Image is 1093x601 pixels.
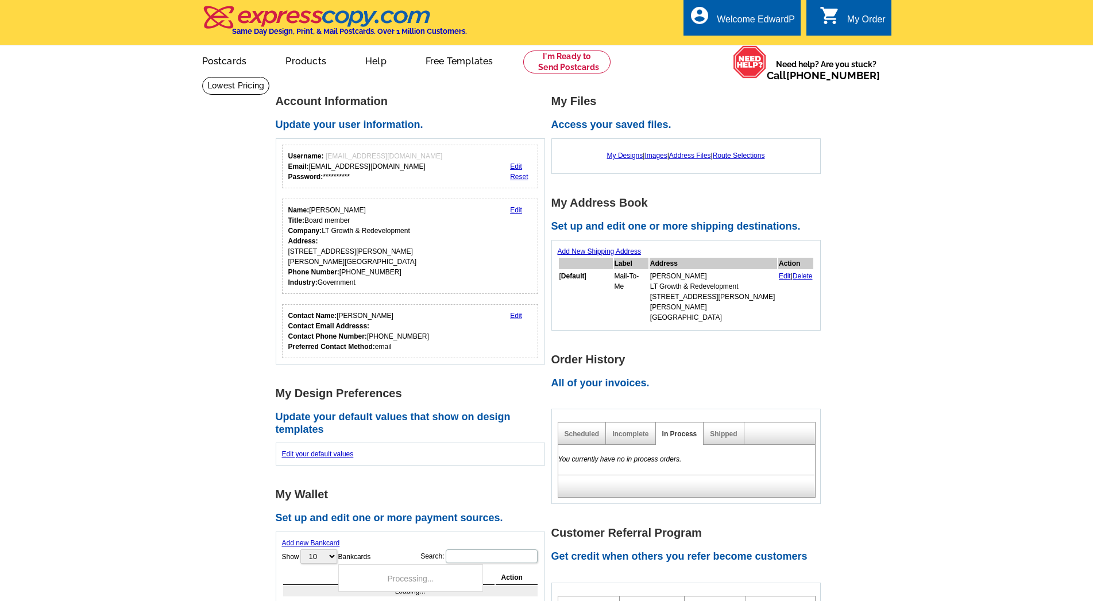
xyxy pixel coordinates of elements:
div: [PERSON_NAME] Board member LT Growth & Redevelopment [STREET_ADDRESS][PERSON_NAME] [PERSON_NAME][... [288,205,417,288]
h2: Access your saved files. [551,119,827,131]
strong: Contact Name: [288,312,337,320]
strong: Contact Email Addresss: [288,322,370,330]
a: [PHONE_NUMBER] [786,69,880,82]
a: Images [644,152,667,160]
a: Shipped [710,430,737,438]
img: help [733,45,767,79]
i: account_circle [689,5,710,26]
div: My Order [847,14,886,30]
h1: My Files [551,95,827,107]
div: Your login information. [282,145,539,188]
div: [PERSON_NAME] [PHONE_NUMBER] email [288,311,429,352]
a: Edit [779,272,791,280]
td: Loading... [283,586,538,596]
span: Call [767,69,880,82]
th: Label [614,258,648,269]
h2: Set up and edit one or more payment sources. [276,512,551,525]
h1: My Address Book [551,197,827,209]
div: Who should we contact regarding order issues? [282,304,539,358]
a: Reset [510,173,528,181]
a: Scheduled [565,430,600,438]
h2: Update your user information. [276,119,551,131]
strong: Password: [288,173,323,181]
td: [ ] [559,270,613,323]
td: | [778,270,813,323]
h1: Customer Referral Program [551,527,827,539]
a: Same Day Design, Print, & Mail Postcards. Over 1 Million Customers. [202,14,467,36]
a: Add new Bankcard [282,539,340,547]
strong: Title: [288,216,304,224]
label: Show Bankcards [282,548,371,565]
h1: My Wallet [276,488,551,501]
b: Default [561,272,585,280]
h2: Update your default values that show on design templates [276,411,551,436]
a: Help [347,46,405,73]
a: Delete [793,272,813,280]
a: Address Files [669,152,711,160]
a: My Designs [607,152,643,160]
a: Edit your default values [282,450,354,458]
strong: Phone Number: [288,268,339,276]
div: Processing... [338,564,483,592]
label: Search: [420,548,538,564]
a: Route Selections [713,152,765,160]
h2: All of your invoices. [551,377,827,390]
h2: Set up and edit one or more shipping destinations. [551,220,827,233]
th: Address [650,258,777,269]
strong: Email: [288,162,309,170]
a: Incomplete [612,430,648,438]
div: Your personal details. [282,199,539,294]
a: Free Templates [407,46,512,73]
h1: Account Information [276,95,551,107]
a: In Process [662,430,697,438]
strong: Address: [288,237,318,245]
h1: Order History [551,354,827,366]
td: Mail-To-Me [614,270,648,323]
a: Postcards [184,46,265,73]
h1: My Design Preferences [276,387,551,400]
span: [EMAIL_ADDRESS][DOMAIN_NAME] [326,152,442,160]
strong: Company: [288,227,322,235]
div: Welcome EdwardP [717,14,795,30]
a: shopping_cart My Order [820,13,886,27]
strong: Preferred Contact Method: [288,343,375,351]
th: Action [496,571,538,585]
a: Add New Shipping Address [558,247,641,255]
i: shopping_cart [820,5,840,26]
h4: Same Day Design, Print, & Mail Postcards. Over 1 Million Customers. [232,27,467,36]
a: Edit [510,206,522,214]
em: You currently have no in process orders. [558,455,682,463]
h2: Get credit when others you refer become customers [551,550,827,563]
div: | | | [558,145,814,166]
input: Search: [446,549,538,563]
strong: Name: [288,206,310,214]
select: ShowBankcards [300,549,337,564]
th: Action [778,258,813,269]
strong: Industry: [288,278,318,286]
a: Edit [510,162,522,170]
a: Products [267,46,345,73]
span: Need help? Are you stuck? [767,59,886,82]
strong: Username: [288,152,324,160]
strong: Contact Phone Number: [288,332,367,340]
td: [PERSON_NAME] LT Growth & Redevelopment [STREET_ADDRESS][PERSON_NAME] [PERSON_NAME][GEOGRAPHIC_DATA] [650,270,777,323]
a: Edit [510,312,522,320]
